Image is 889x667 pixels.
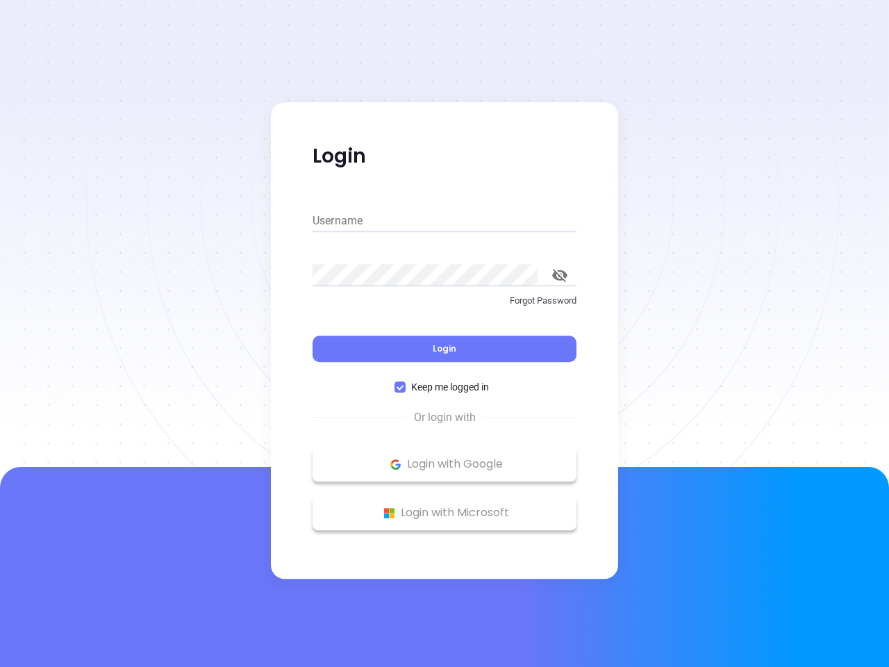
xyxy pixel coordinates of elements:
img: Microsoft Logo [381,504,398,522]
img: Google Logo [387,456,404,473]
p: Login with Google [319,454,570,475]
p: Forgot Password [313,294,576,308]
p: Login [313,144,576,169]
button: Microsoft Logo Login with Microsoft [313,495,576,530]
button: toggle password visibility [543,258,576,292]
p: Login with Microsoft [319,502,570,523]
button: Google Logo Login with Google [313,447,576,481]
button: Login [313,336,576,362]
span: Or login with [407,409,483,426]
a: Forgot Password [313,294,576,319]
span: Login [433,343,456,354]
span: Keep me logged in [406,379,495,395]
